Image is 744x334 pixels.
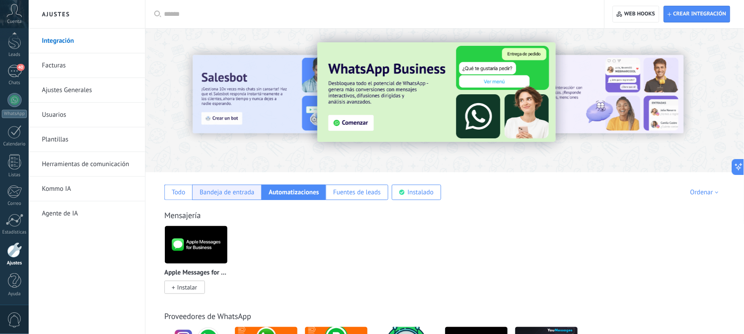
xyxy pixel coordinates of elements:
div: Estadísticas [2,230,27,235]
div: Listas [2,172,27,178]
li: Plantillas [29,127,145,152]
div: Automatizaciones [269,188,319,197]
a: Facturas [42,53,136,78]
button: Crear integración [664,6,730,22]
li: Integración [29,29,145,53]
div: Ordenar [690,188,722,197]
span: Cuenta [7,19,22,25]
a: Ajustes Generales [42,78,136,103]
img: Slide 3 [317,42,556,142]
li: Facturas [29,53,145,78]
div: Ajustes [2,260,27,266]
div: Bandeja de entrada [200,188,254,197]
a: Mensajería [164,210,201,220]
a: Kommo IA [42,177,136,201]
div: Apple Messages for Business [164,226,234,304]
div: Ayuda [2,291,27,297]
li: Ajustes Generales [29,78,145,103]
p: Apple Messages for Business [164,269,228,277]
img: Slide 1 [496,55,684,134]
div: Calendario [2,141,27,147]
button: Web hooks [613,6,659,22]
li: Kommo IA [29,177,145,201]
span: Crear integración [673,11,726,18]
a: Herramientas de comunicación [42,152,136,177]
li: Usuarios [29,103,145,127]
span: 40 [17,64,24,71]
a: Integración [42,29,136,53]
div: Instalado [408,188,434,197]
div: Fuentes de leads [333,188,381,197]
li: Herramientas de comunicación [29,152,145,177]
a: Plantillas [42,127,136,152]
a: Proveedores de WhatsApp [164,311,251,321]
div: Correo [2,201,27,207]
div: Chats [2,80,27,86]
span: Instalar [177,283,197,291]
a: Usuarios [42,103,136,127]
li: Agente de IA [29,201,145,226]
div: Leads [2,52,27,58]
div: WhatsApp [2,110,27,118]
img: logo_main.png [165,223,227,266]
img: Slide 2 [193,55,380,134]
a: Agente de IA [42,201,136,226]
span: Web hooks [625,11,655,18]
div: Todo [172,188,186,197]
